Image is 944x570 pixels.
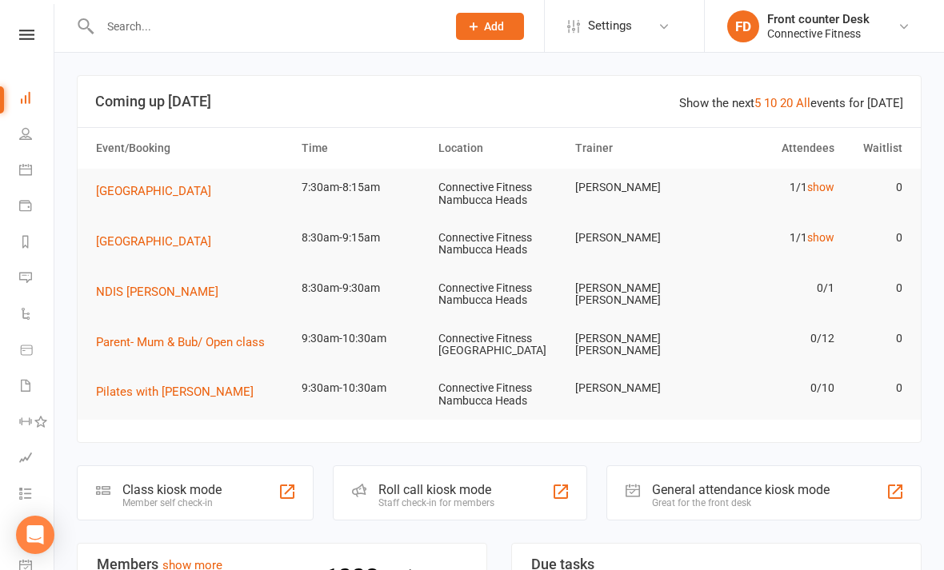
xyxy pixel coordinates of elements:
[122,482,222,497] div: Class kiosk mode
[652,497,830,508] div: Great for the front desk
[19,153,55,189] a: Calendar
[294,169,431,206] td: 7:30am-8:15am
[96,181,222,201] button: [GEOGRAPHIC_DATA]
[727,10,759,42] div: FD
[796,96,810,110] a: All
[95,15,435,38] input: Search...
[122,497,222,508] div: Member self check-in
[19,225,55,261] a: Reports
[456,13,524,40] button: Add
[807,231,834,244] a: show
[842,219,910,257] td: 0
[705,169,842,206] td: 1/1
[96,234,211,249] span: [GEOGRAPHIC_DATA]
[96,232,222,251] button: [GEOGRAPHIC_DATA]
[431,169,568,219] td: Connective Fitness Nambucca Heads
[807,181,834,193] a: show
[568,219,705,257] td: [PERSON_NAME]
[96,335,265,349] span: Parent- Mum & Bub/ Open class
[705,128,842,169] th: Attendees
[568,269,705,320] td: [PERSON_NAME] [PERSON_NAME]
[19,118,55,153] a: People
[431,128,568,169] th: Location
[705,369,842,407] td: 0/10
[431,219,568,269] td: Connective Fitness Nambucca Heads
[294,320,431,357] td: 9:30am-10:30am
[842,320,910,357] td: 0
[767,12,870,26] div: Front counter Desk
[19,441,55,477] a: Assessments
[780,96,793,110] a: 20
[378,482,494,497] div: Roll call kiosk mode
[568,320,705,370] td: [PERSON_NAME] [PERSON_NAME]
[294,369,431,407] td: 9:30am-10:30am
[294,219,431,257] td: 8:30am-9:15am
[754,96,761,110] a: 5
[19,189,55,225] a: Payments
[19,82,55,118] a: Dashboard
[378,497,494,508] div: Staff check-in for members
[588,8,632,44] span: Settings
[652,482,830,497] div: General attendance kiosk mode
[431,269,568,320] td: Connective Fitness Nambucca Heads
[842,128,910,169] th: Waitlist
[294,269,431,307] td: 8:30am-9:30am
[705,269,842,307] td: 0/1
[568,169,705,206] td: [PERSON_NAME]
[431,320,568,370] td: Connective Fitness [GEOGRAPHIC_DATA]
[705,219,842,257] td: 1/1
[96,333,276,352] button: Parent- Mum & Bub/ Open class
[568,369,705,407] td: [PERSON_NAME]
[95,94,903,110] h3: Coming up [DATE]
[96,385,254,399] span: Pilates with [PERSON_NAME]
[484,20,504,33] span: Add
[842,269,910,307] td: 0
[842,169,910,206] td: 0
[842,369,910,407] td: 0
[96,285,218,299] span: NDIS [PERSON_NAME]
[89,128,294,169] th: Event/Booking
[96,382,265,401] button: Pilates with [PERSON_NAME]
[294,128,431,169] th: Time
[96,184,211,198] span: [GEOGRAPHIC_DATA]
[19,513,55,549] a: What's New
[19,333,55,369] a: Product Sales
[705,320,842,357] td: 0/12
[568,128,705,169] th: Trainer
[767,26,870,41] div: Connective Fitness
[679,94,903,113] div: Show the next events for [DATE]
[16,516,54,554] div: Open Intercom Messenger
[96,282,230,301] button: NDIS [PERSON_NAME]
[431,369,568,420] td: Connective Fitness Nambucca Heads
[764,96,777,110] a: 10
